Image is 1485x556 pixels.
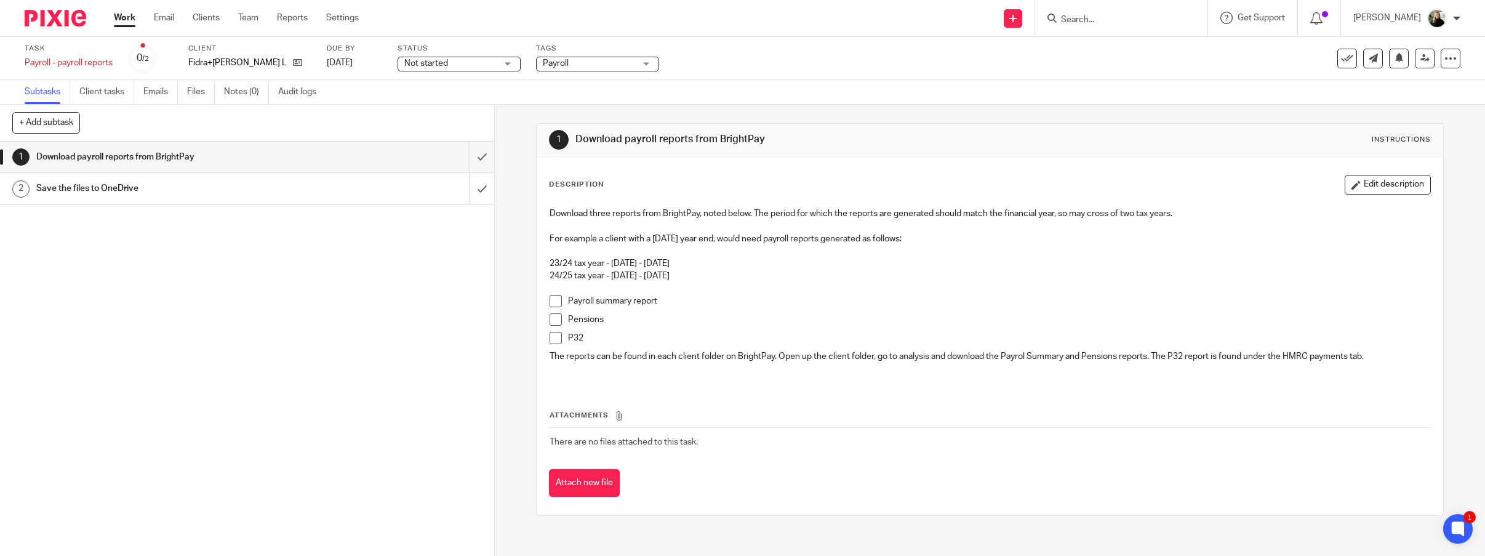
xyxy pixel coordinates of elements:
a: Files [187,80,215,104]
div: 1 [1463,511,1476,523]
input: Search [1060,15,1171,26]
p: 23/24 tax year - [DATE] - [DATE] [550,257,1430,270]
a: Reports [277,12,308,24]
a: Notes (0) [224,80,269,104]
button: Edit description [1345,175,1431,195]
p: The reports can be found in each client folder on BrightPay. Open up the client folder, go to ana... [550,350,1430,363]
p: Pensions [568,313,1430,326]
span: Attachments [550,412,609,419]
a: Subtasks [25,80,70,104]
p: Description [549,180,604,190]
a: Email [154,12,174,24]
label: Status [398,44,521,54]
div: 1 [549,130,569,150]
div: 2 [12,180,30,198]
button: Attach new file [549,469,620,497]
p: Fidra+[PERSON_NAME] Ltd [188,57,287,69]
div: Payroll - payroll reports [25,57,113,69]
span: Get Support [1238,14,1285,22]
p: 24/25 tax year - [DATE] - [DATE] [550,270,1430,282]
h1: Download payroll reports from BrightPay [575,133,1016,146]
img: %233%20-%20Judi%20-%20HeadshotPro.png [1427,9,1447,28]
button: + Add subtask [12,112,80,133]
p: [PERSON_NAME] [1353,12,1421,24]
div: Instructions [1372,135,1431,145]
div: 0 [137,51,149,65]
h1: Download payroll reports from BrightPay [36,148,317,166]
label: Client [188,44,311,54]
div: 1 [12,148,30,166]
small: /2 [142,55,149,62]
a: Work [114,12,135,24]
span: There are no files attached to this task. [550,438,698,446]
p: P32 [568,332,1430,344]
a: Audit logs [278,80,326,104]
p: Download three reports from BrightPay, noted below. The period for which the reports are generate... [550,207,1430,220]
a: Clients [193,12,220,24]
label: Due by [327,44,382,54]
p: For example a client with a [DATE] year end, would need payroll reports generated as follows: [550,233,1430,245]
span: Not started [404,59,448,68]
a: Client tasks [79,80,134,104]
a: Team [238,12,258,24]
a: Emails [143,80,178,104]
img: Pixie [25,10,86,26]
h1: Save the files to OneDrive [36,179,317,198]
label: Tags [536,44,659,54]
a: Settings [326,12,359,24]
span: Payroll [543,59,569,68]
span: [DATE] [327,58,353,67]
label: Task [25,44,113,54]
p: Payroll summary report [568,295,1430,307]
